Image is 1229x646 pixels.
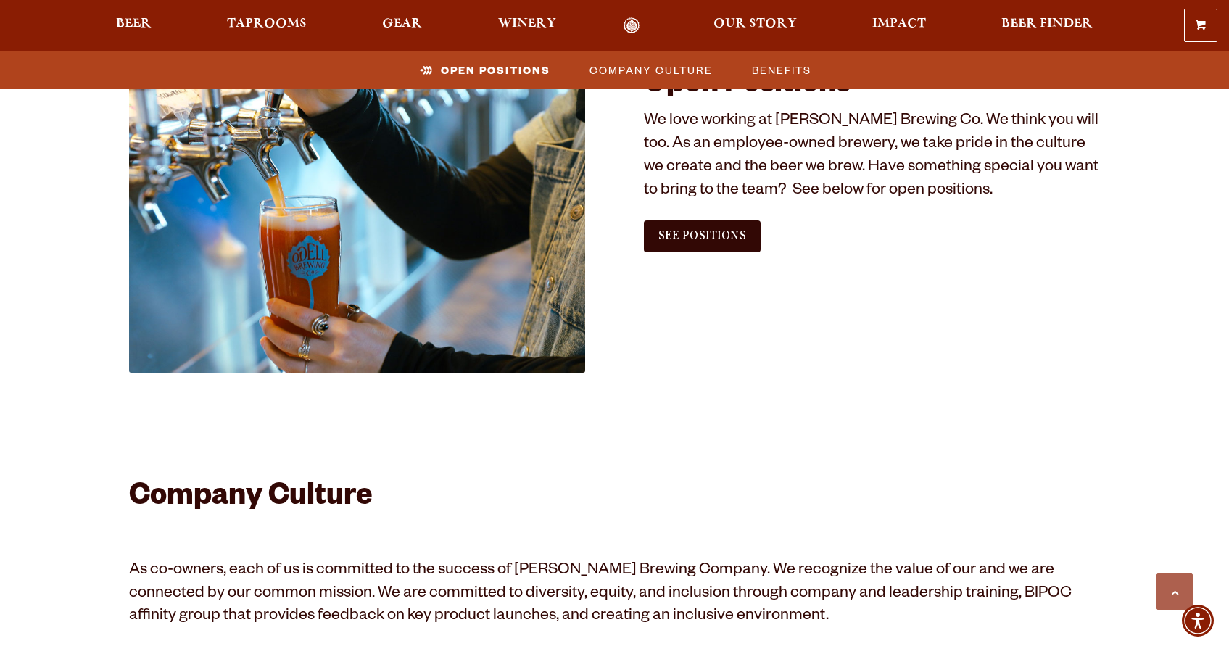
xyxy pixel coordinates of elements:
[498,18,556,30] span: Winery
[1156,573,1193,610] a: Scroll to top
[1001,18,1093,30] span: Beer Finder
[411,59,558,80] a: Open Positions
[1182,605,1214,637] div: Accessibility Menu
[644,111,1101,204] p: We love working at [PERSON_NAME] Brewing Co. We think you will too. As an employee-owned brewery,...
[872,18,926,30] span: Impact
[743,59,819,80] a: Benefits
[581,59,720,80] a: Company Culture
[644,220,761,252] a: See Positions
[107,17,161,34] a: Beer
[752,59,811,80] span: Benefits
[116,18,152,30] span: Beer
[992,17,1102,34] a: Beer Finder
[129,481,1101,516] h2: Company Culture
[218,17,316,34] a: Taprooms
[373,17,431,34] a: Gear
[589,59,713,80] span: Company Culture
[704,17,806,34] a: Our Story
[713,18,797,30] span: Our Story
[658,229,746,242] span: See Positions
[129,563,1072,626] span: As co-owners, each of us is committed to the success of [PERSON_NAME] Brewing Company. We recogni...
[489,17,566,34] a: Winery
[863,17,935,34] a: Impact
[382,18,422,30] span: Gear
[441,59,550,80] span: Open Positions
[605,17,659,34] a: Odell Home
[227,18,307,30] span: Taprooms
[129,69,586,373] img: Jobs_1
